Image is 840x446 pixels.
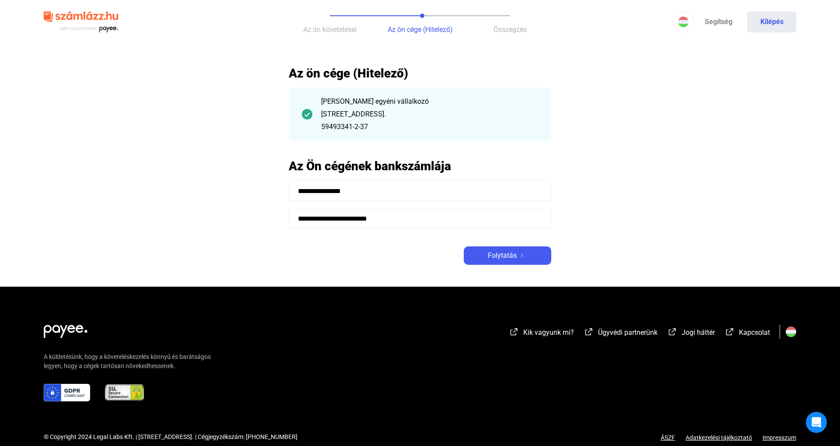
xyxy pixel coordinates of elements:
[321,96,538,107] div: [PERSON_NAME] egyéni vállalkozó
[678,17,689,27] img: HU
[673,11,694,32] button: HU
[523,328,574,337] span: Kik vagyunk mi?
[598,328,658,337] span: Ügyvédi partnerünk
[303,25,357,34] span: Az ön követelései
[763,434,796,441] a: Impresszum
[493,25,527,34] span: Összegzés
[509,327,519,336] img: external-link-white
[44,8,118,36] img: szamlazzhu-logo
[44,384,90,401] img: gdpr
[675,434,763,441] a: Adatkezelési tájékoztató
[682,328,715,337] span: Jogi háttér
[388,25,453,34] span: Az ön cége (Hitelező)
[724,327,735,336] img: external-link-white
[661,434,675,441] a: ÁSZF
[488,250,517,261] span: Folytatás
[747,11,796,32] button: Kilépés
[667,327,678,336] img: external-link-white
[104,384,145,401] img: ssl
[289,158,551,174] h2: Az Ön cégének bankszámlája
[724,330,770,338] a: external-link-whiteKapcsolat
[694,11,743,32] a: Segítség
[584,327,594,336] img: external-link-white
[321,109,538,119] div: [STREET_ADDRESS].
[44,320,87,338] img: white-payee-white-dot.svg
[464,246,551,265] button: Folytatásarrow-right-white
[667,330,715,338] a: external-link-whiteJogi háttér
[44,432,297,442] div: © Copyright 2024 Legal Labs Kft. | [STREET_ADDRESS]. | Cégjegyzékszám: [PHONE_NUMBER]
[786,327,796,337] img: HU.svg
[321,122,538,132] div: 59493341-2-37
[584,330,658,338] a: external-link-whiteÜgyvédi partnerünk
[509,330,574,338] a: external-link-whiteKik vagyunk mi?
[517,253,527,258] img: arrow-right-white
[739,328,770,337] span: Kapcsolat
[289,66,551,81] h2: Az ön cége (Hitelező)
[806,412,827,433] div: Open Intercom Messenger
[302,109,312,119] img: checkmark-darker-green-circle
